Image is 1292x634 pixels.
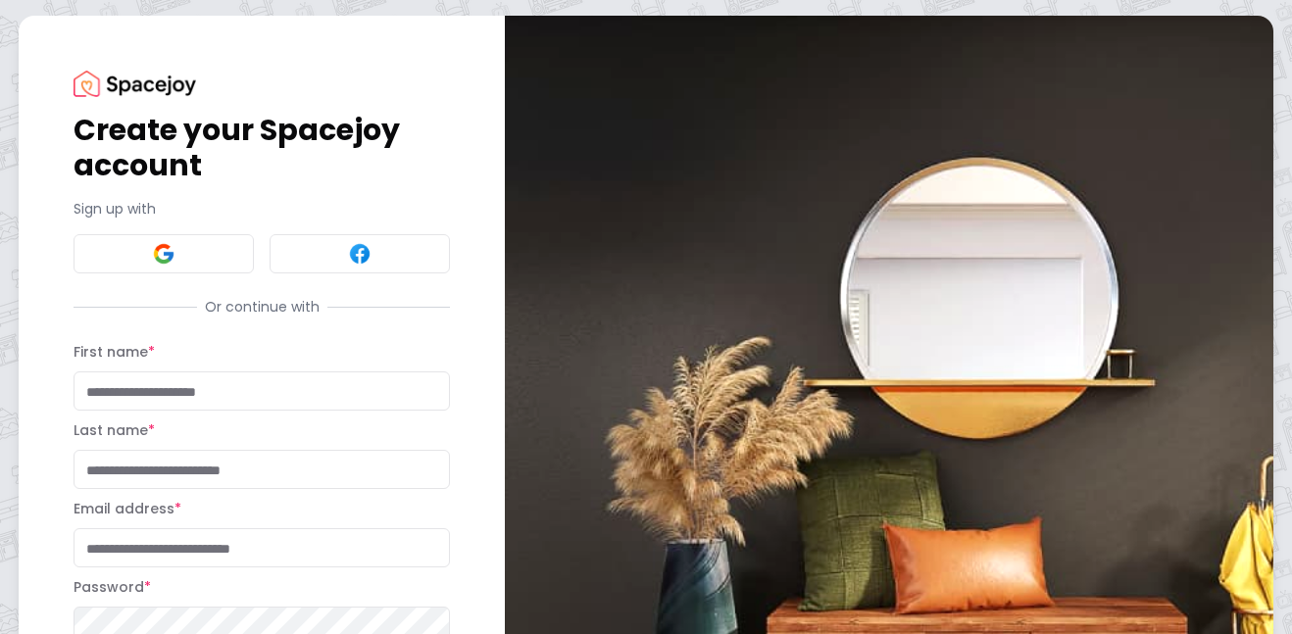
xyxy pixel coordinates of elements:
[74,71,196,97] img: Spacejoy Logo
[74,577,151,597] label: Password
[152,242,175,266] img: Google signin
[197,297,327,317] span: Or continue with
[74,342,155,362] label: First name
[348,242,372,266] img: Facebook signin
[74,113,450,183] h1: Create your Spacejoy account
[74,499,181,518] label: Email address
[74,420,155,440] label: Last name
[74,199,450,219] p: Sign up with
